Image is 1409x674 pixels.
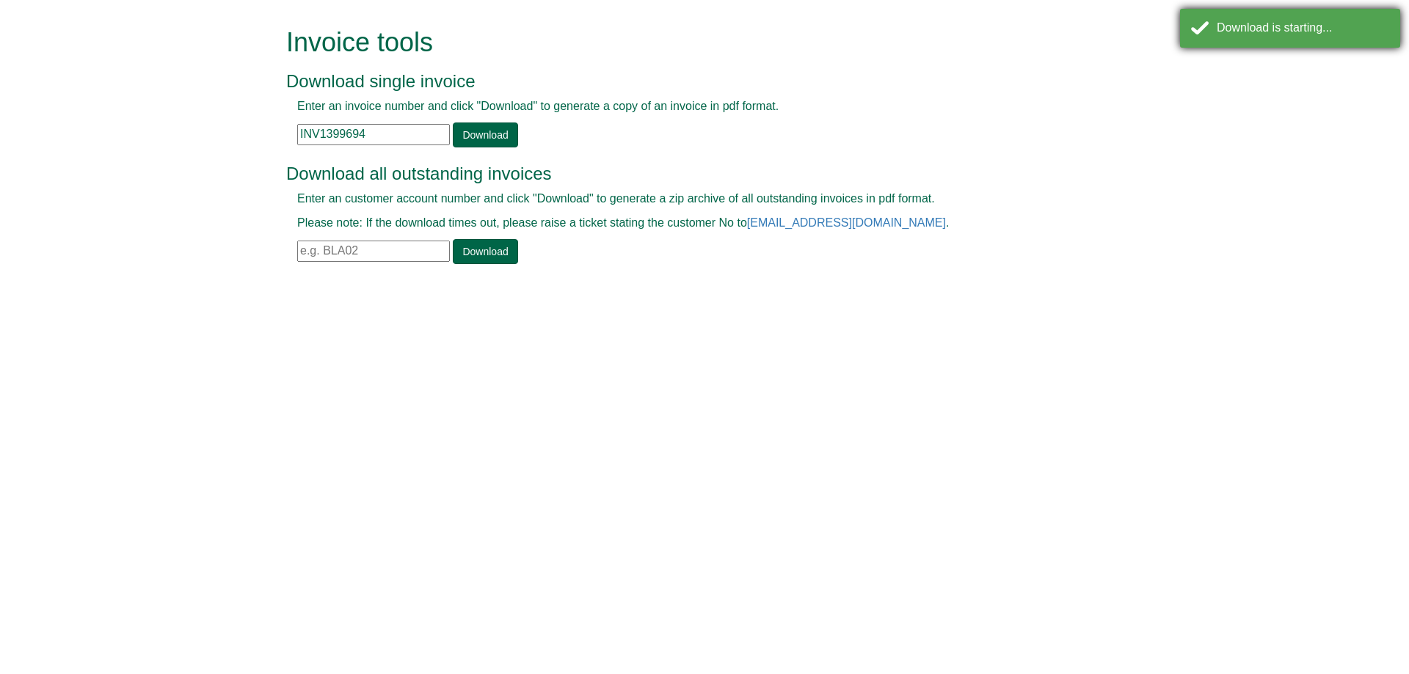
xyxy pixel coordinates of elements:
[286,72,1090,91] h3: Download single invoice
[297,191,1079,208] p: Enter an customer account number and click "Download" to generate a zip archive of all outstandin...
[297,215,1079,232] p: Please note: If the download times out, please raise a ticket stating the customer No to .
[297,124,450,145] input: e.g. INV1234
[286,28,1090,57] h1: Invoice tools
[297,241,450,262] input: e.g. BLA02
[297,98,1079,115] p: Enter an invoice number and click "Download" to generate a copy of an invoice in pdf format.
[747,216,946,229] a: [EMAIL_ADDRESS][DOMAIN_NAME]
[453,239,517,264] a: Download
[1217,20,1389,37] div: Download is starting...
[286,164,1090,183] h3: Download all outstanding invoices
[453,122,517,147] a: Download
